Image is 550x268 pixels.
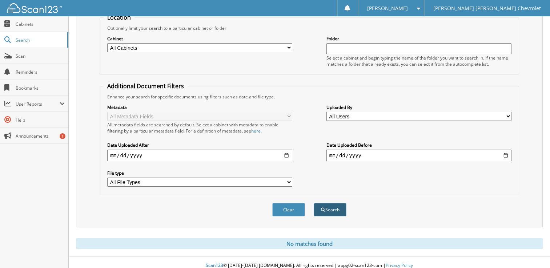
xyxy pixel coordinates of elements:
span: Help [16,117,65,123]
div: No matches found [76,238,543,249]
input: end [326,150,511,161]
label: Metadata [107,104,292,110]
img: scan123-logo-white.svg [7,3,62,13]
span: [PERSON_NAME] [PERSON_NAME] Chevrolet [433,6,541,11]
label: Date Uploaded After [107,142,292,148]
span: Cabinets [16,21,65,27]
span: Scan [16,53,65,59]
label: File type [107,170,292,176]
a: here [251,128,261,134]
div: Optionally limit your search to a particular cabinet or folder [104,25,515,31]
div: 1 [60,133,65,139]
label: Uploaded By [326,104,511,110]
span: Announcements [16,133,65,139]
div: Select a cabinet and begin typing the name of the folder you want to search in. If the name match... [326,55,511,67]
span: Reminders [16,69,65,75]
input: start [107,150,292,161]
legend: Additional Document Filters [104,82,188,90]
div: Enhance your search for specific documents using filters such as date and file type. [104,94,515,100]
button: Clear [272,203,305,216]
span: Bookmarks [16,85,65,91]
div: All metadata fields are searched by default. Select a cabinet with metadata to enable filtering b... [107,122,292,134]
label: Cabinet [107,36,292,42]
span: Search [16,37,64,43]
span: User Reports [16,101,60,107]
span: [PERSON_NAME] [367,6,408,11]
legend: Location [104,13,135,21]
label: Date Uploaded Before [326,142,511,148]
button: Search [314,203,346,216]
label: Folder [326,36,511,42]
